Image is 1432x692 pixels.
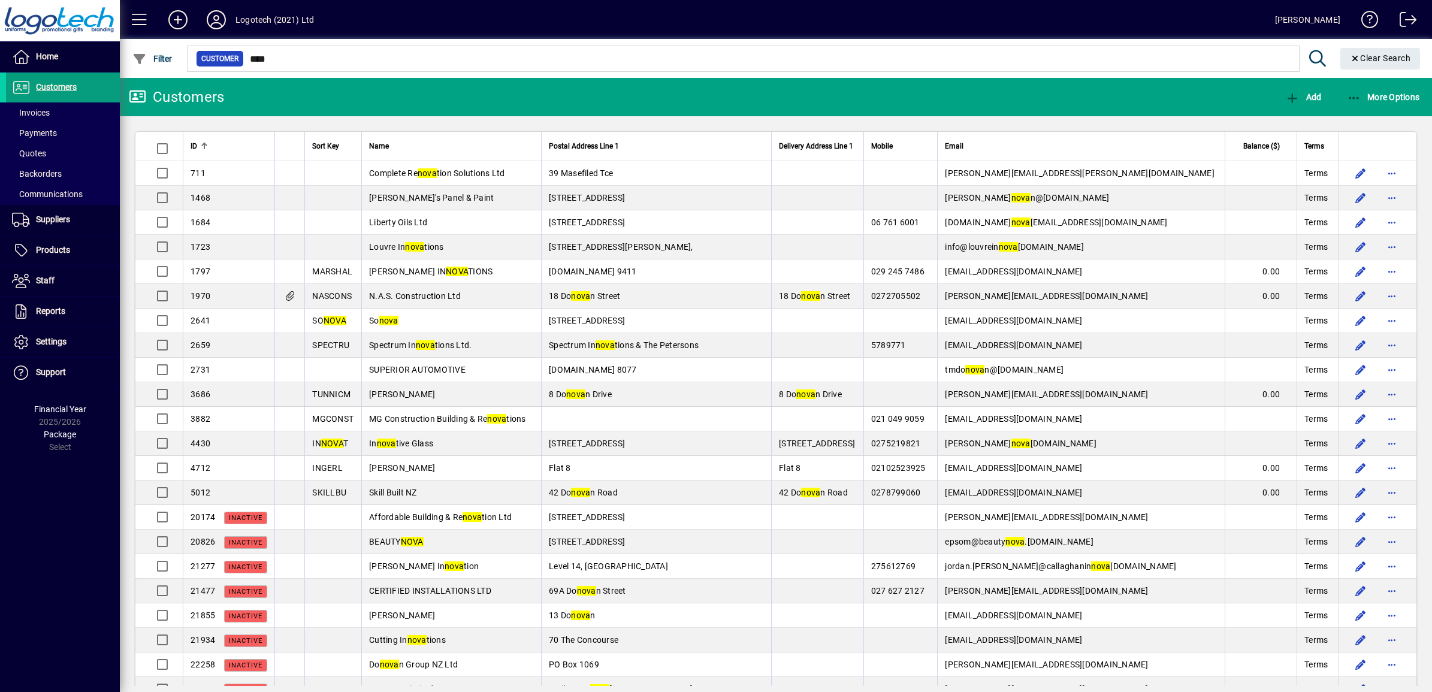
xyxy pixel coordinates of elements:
[445,561,464,571] em: nova
[487,414,506,424] em: nova
[1350,53,1411,63] span: Clear Search
[945,365,1064,374] span: tmdo n@[DOMAIN_NAME]
[1351,262,1370,281] button: Edit
[369,389,435,399] span: [PERSON_NAME]
[1351,237,1370,256] button: Edit
[596,340,615,350] em: nova
[549,488,618,497] span: 42 Do n Road
[312,267,352,276] span: MARSHAL
[1351,336,1370,355] button: Edit
[191,537,215,546] span: 20826
[801,291,820,301] em: nova
[36,214,70,224] span: Suppliers
[779,140,853,153] span: Delivery Address Line 1
[549,291,620,301] span: 18 Do n Street
[1382,213,1401,232] button: More options
[416,340,435,350] em: nova
[1382,262,1401,281] button: More options
[312,291,352,301] span: NASCONS
[191,140,197,153] span: ID
[1304,413,1328,425] span: Terms
[1351,581,1370,600] button: Edit
[779,389,842,399] span: 8 Do n Drive
[945,512,1148,522] span: [PERSON_NAME][EMAIL_ADDRESS][DOMAIN_NAME]
[369,561,479,571] span: [PERSON_NAME] In tion
[945,242,1084,252] span: info@louvrein [DOMAIN_NAME]
[418,168,437,178] em: nova
[1391,2,1417,41] a: Logout
[36,276,55,285] span: Staff
[229,661,262,669] span: Inactive
[796,389,815,399] em: nova
[191,611,215,620] span: 21855
[6,143,120,164] a: Quotes
[945,463,1082,473] span: [EMAIL_ADDRESS][DOMAIN_NAME]
[945,611,1082,620] span: [EMAIL_ADDRESS][DOMAIN_NAME]
[945,168,1215,178] span: [PERSON_NAME][EMAIL_ADDRESS][PERSON_NAME][DOMAIN_NAME]
[369,242,444,252] span: Louvre In tions
[36,367,66,377] span: Support
[779,463,801,473] span: Flat 8
[1304,265,1328,277] span: Terms
[6,102,120,123] a: Invoices
[191,291,210,301] span: 1970
[871,586,925,596] span: 027 627 2127
[1225,382,1297,407] td: 0.00
[1351,311,1370,330] button: Edit
[235,10,314,29] div: Logotech (2021) Ltd
[1304,315,1328,327] span: Terms
[1351,606,1370,625] button: Edit
[129,48,176,69] button: Filter
[1382,409,1401,428] button: More options
[1351,532,1370,551] button: Edit
[945,586,1148,596] span: [PERSON_NAME][EMAIL_ADDRESS][DOMAIN_NAME]
[6,327,120,357] a: Settings
[1351,360,1370,379] button: Edit
[229,514,262,522] span: Inactive
[1225,456,1297,481] td: 0.00
[1304,437,1328,449] span: Terms
[1351,557,1370,576] button: Edit
[369,365,466,374] span: SUPERIOR AUTOMOTIVE
[1382,311,1401,330] button: More options
[549,217,625,227] span: [STREET_ADDRESS]
[191,439,210,448] span: 4430
[1382,188,1401,207] button: More options
[549,512,625,522] span: [STREET_ADDRESS]
[1225,481,1297,505] td: 0.00
[369,537,424,546] span: BEAUTY
[1225,284,1297,309] td: 0.00
[191,316,210,325] span: 2641
[369,635,446,645] span: Cutting In tions
[1351,458,1370,478] button: Edit
[779,439,855,448] span: [STREET_ADDRESS]
[12,149,46,158] span: Quotes
[1304,192,1328,204] span: Terms
[1304,290,1328,302] span: Terms
[1382,507,1401,527] button: More options
[191,586,215,596] span: 21477
[369,267,493,276] span: [PERSON_NAME] IN TIONS
[945,193,1109,203] span: [PERSON_NAME] n@[DOMAIN_NAME]
[6,123,120,143] a: Payments
[229,563,262,571] span: Inactive
[549,537,625,546] span: [STREET_ADDRESS]
[871,439,921,448] span: 0275219821
[369,340,472,350] span: Spectrum In tions Ltd.
[1351,188,1370,207] button: Edit
[779,488,848,497] span: 42 Do n Road
[1382,557,1401,576] button: More options
[1011,439,1031,448] em: nova
[945,389,1148,399] span: [PERSON_NAME][EMAIL_ADDRESS][DOMAIN_NAME]
[1382,336,1401,355] button: More options
[229,539,262,546] span: Inactive
[201,53,238,65] span: Customer
[401,537,424,546] em: NOVA
[549,140,619,153] span: Postal Address Line 1
[1340,48,1421,69] button: Clear
[369,414,526,424] span: MG Construction Building & Re tions
[6,164,120,184] a: Backorders
[36,337,67,346] span: Settings
[871,217,920,227] span: 06 761 6001
[191,267,210,276] span: 1797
